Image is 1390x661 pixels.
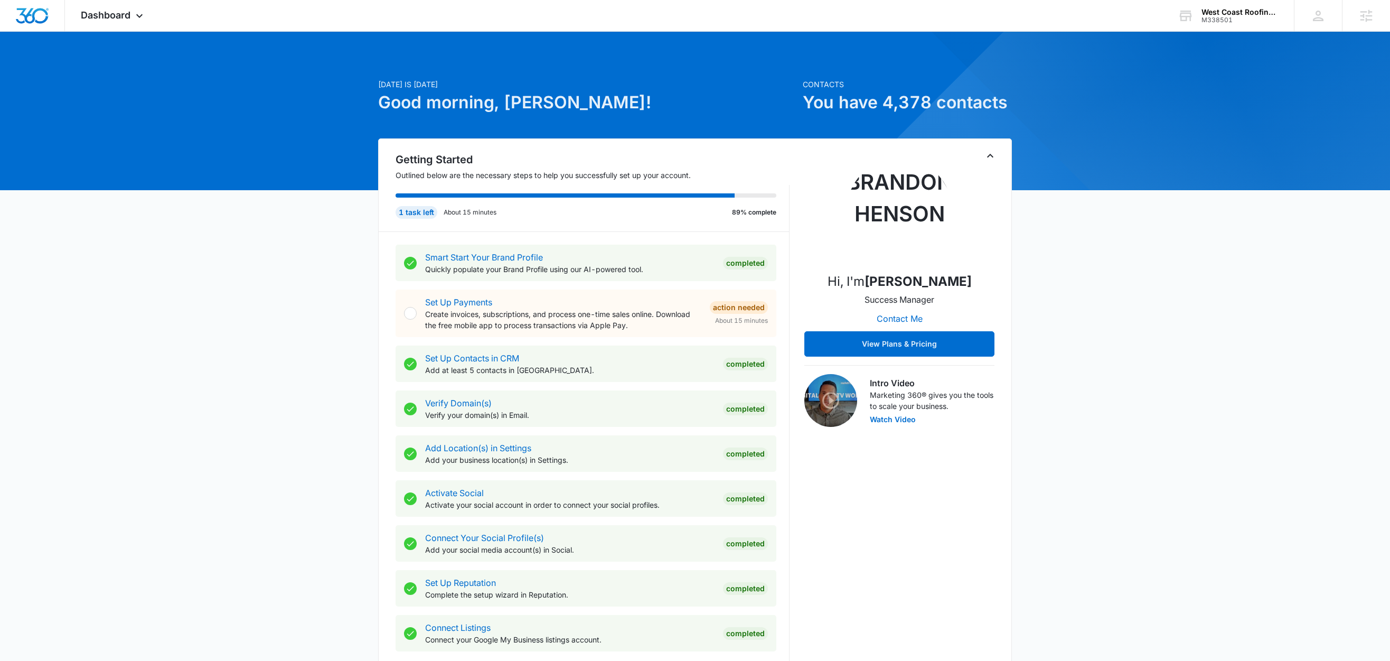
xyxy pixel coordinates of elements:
[803,79,1012,90] p: Contacts
[378,79,796,90] p: [DATE] is [DATE]
[425,409,715,421] p: Verify your domain(s) in Email.
[866,306,933,331] button: Contact Me
[984,150,997,162] button: Toggle Collapse
[723,358,768,370] div: Completed
[425,634,715,645] p: Connect your Google My Business listings account.
[828,272,972,291] p: Hi, I'm
[732,208,776,217] p: 89% complete
[425,353,519,364] a: Set Up Contacts in CRM
[803,90,1012,115] h1: You have 4,378 contacts
[723,627,768,640] div: Completed
[723,492,768,505] div: Completed
[710,301,768,314] div: Action Needed
[804,374,857,427] img: Intro Video
[1201,16,1279,24] div: account id
[715,316,768,325] span: About 15 minutes
[870,377,994,389] h3: Intro Video
[396,170,790,181] p: Outlined below are the necessary steps to help you successfully set up your account.
[425,309,701,331] p: Create invoices, subscriptions, and process one-time sales online. Download the free mobile app t...
[425,544,715,555] p: Add your social media account(s) in Social.
[444,208,496,217] p: About 15 minutes
[425,578,496,588] a: Set Up Reputation
[425,443,531,453] a: Add Location(s) in Settings
[425,454,715,466] p: Add your business location(s) in Settings.
[425,252,543,263] a: Smart Start Your Brand Profile
[378,90,796,115] h1: Good morning, [PERSON_NAME]!
[723,537,768,550] div: Completed
[804,331,994,357] button: View Plans & Pricing
[425,622,491,633] a: Connect Listings
[865,293,934,306] p: Success Manager
[723,403,768,415] div: Completed
[396,206,437,219] div: 1 task left
[723,257,768,269] div: Completed
[425,398,492,408] a: Verify Domain(s)
[425,499,715,510] p: Activate your social account in order to connect your social profiles.
[425,488,484,498] a: Activate Social
[425,264,715,275] p: Quickly populate your Brand Profile using our AI-powered tool.
[425,297,492,308] a: Set Up Payments
[723,448,768,460] div: Completed
[81,10,130,21] span: Dashboard
[723,582,768,595] div: Completed
[396,152,790,167] h2: Getting Started
[1201,8,1279,16] div: account name
[870,416,916,423] button: Watch Video
[425,589,715,600] p: Complete the setup wizard in Reputation.
[425,365,715,376] p: Add at least 5 contacts in [GEOGRAPHIC_DATA].
[425,533,544,543] a: Connect Your Social Profile(s)
[865,274,972,289] strong: [PERSON_NAME]
[847,158,952,264] img: Brandon Henson
[870,389,994,412] p: Marketing 360® gives you the tools to scale your business.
